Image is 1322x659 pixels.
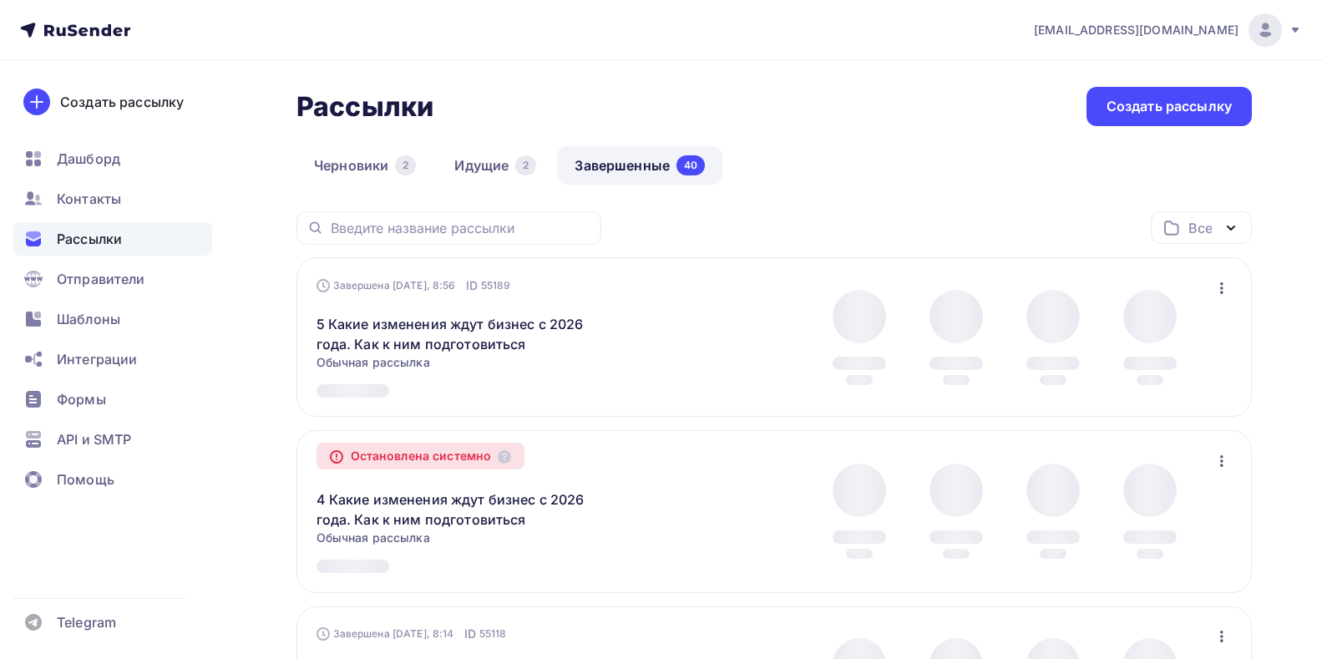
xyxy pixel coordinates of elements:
span: ID [464,626,476,642]
span: Формы [57,389,106,409]
span: Отправители [57,269,145,289]
span: [EMAIL_ADDRESS][DOMAIN_NAME] [1034,22,1238,38]
span: 55189 [481,277,511,294]
div: 40 [676,155,705,175]
span: Рассылки [57,229,122,249]
span: Помощь [57,469,114,489]
span: Контакты [57,189,121,209]
div: 2 [395,155,416,175]
div: Завершена [DATE], 8:56 [317,277,511,294]
a: 5 Какие изменения ждут бизнес с 2026 года. Как к ним подготовиться [317,314,603,354]
a: Идущие2 [437,146,554,185]
span: Обычная рассылка [317,354,430,371]
div: Завершена [DATE], 8:14 [317,626,507,642]
h2: Рассылки [296,90,433,124]
a: Дашборд [13,142,212,175]
div: Все [1188,218,1212,238]
span: Telegram [57,612,116,632]
span: Обычная рассылка [317,530,430,546]
span: API и SMTP [57,429,131,449]
a: Формы [13,383,212,416]
a: Черновики2 [296,146,433,185]
a: Рассылки [13,222,212,256]
a: [EMAIL_ADDRESS][DOMAIN_NAME] [1034,13,1302,47]
span: 55118 [479,626,507,642]
a: Контакты [13,182,212,215]
a: 4 Какие изменения ждут бизнес с 2026 года. Как к ним подготовиться [317,489,603,530]
div: Остановлена системно [317,443,525,469]
a: Завершенные40 [557,146,722,185]
a: Отправители [13,262,212,296]
div: 2 [515,155,536,175]
span: Интеграции [57,349,137,369]
span: ID [466,277,478,294]
button: Все [1151,211,1252,244]
input: Введите название рассылки [331,219,591,237]
div: Создать рассылку [1107,97,1232,116]
a: Шаблоны [13,302,212,336]
span: Шаблоны [57,309,120,329]
span: Дашборд [57,149,120,169]
div: Создать рассылку [60,92,184,112]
